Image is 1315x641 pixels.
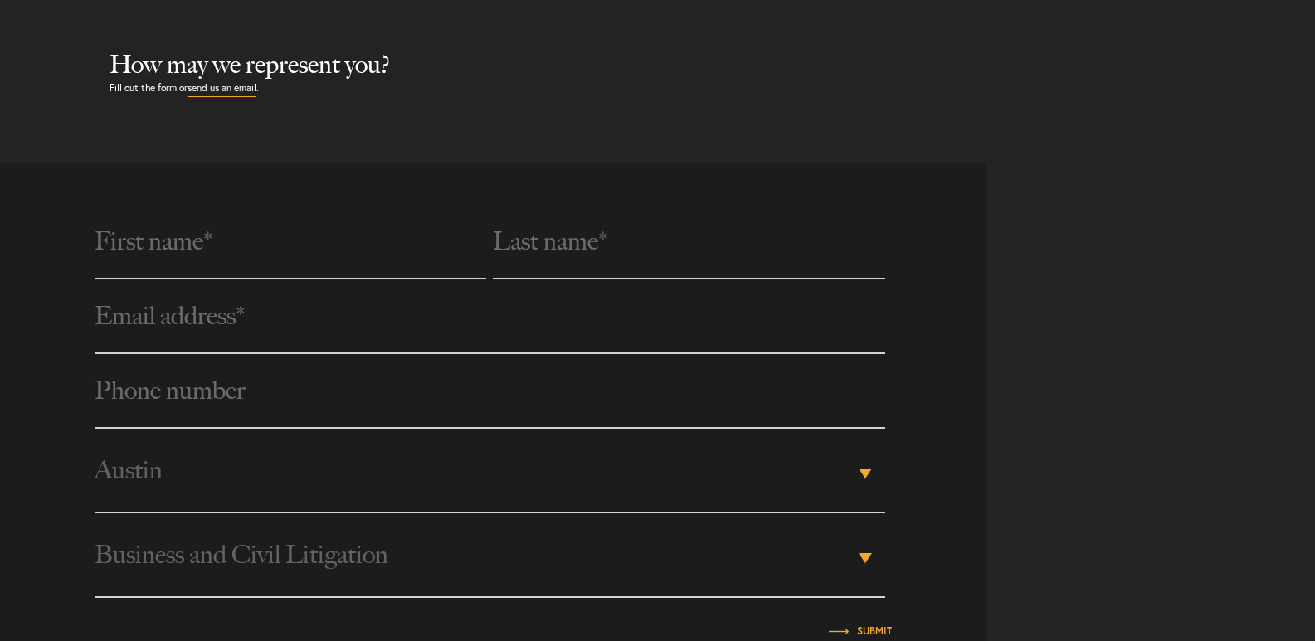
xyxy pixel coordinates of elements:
[188,80,256,97] a: send us an email
[95,513,854,596] span: Business and Civil Litigation
[95,205,486,279] input: First name*
[95,429,854,512] span: Austin
[95,279,885,354] input: Email address*
[110,80,1315,97] p: Fill out the form or .
[493,205,884,279] input: Last name*
[857,626,892,636] input: Submit
[95,354,885,429] input: Phone number
[110,50,1315,80] h2: How may we represent you?
[859,553,872,563] b: ▾
[859,469,872,478] b: ▾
